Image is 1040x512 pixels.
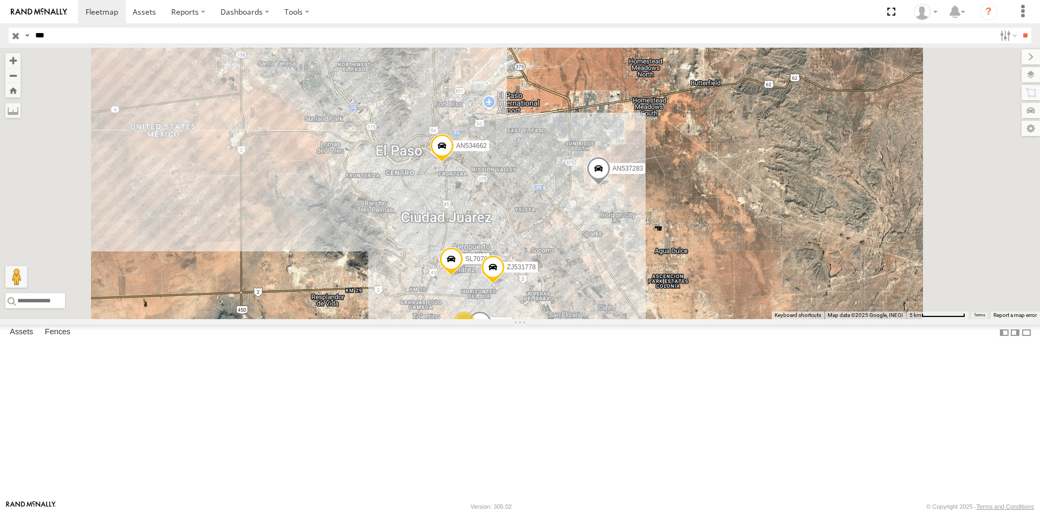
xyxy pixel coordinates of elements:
a: Visit our Website [6,501,56,512]
button: Zoom out [5,68,21,83]
span: Map data ©2025 Google, INEGI [828,312,903,318]
span: AN537283 [613,165,643,172]
span: AN534662 [456,142,487,150]
span: SL7070 [465,255,487,263]
div: Version: 305.02 [471,503,512,510]
label: Dock Summary Table to the Right [1010,325,1020,340]
div: Roberto Garcia [910,4,941,20]
a: Report a map error [993,312,1037,318]
button: Map Scale: 5 km per 77 pixels [906,312,968,319]
img: rand-logo.svg [11,8,67,16]
button: Keyboard shortcuts [775,312,821,319]
label: Search Query [23,28,31,43]
span: 621 [494,319,505,327]
span: 5 km [909,312,921,318]
button: Zoom Home [5,83,21,98]
button: Zoom in [5,53,21,68]
a: Terms [974,313,985,317]
span: ZJ531778 [507,263,536,271]
label: Search Filter Options [996,28,1019,43]
label: Fences [40,325,76,340]
label: Hide Summary Table [1021,325,1032,340]
label: Assets [4,325,38,340]
label: Map Settings [1022,121,1040,136]
i: ? [980,3,997,21]
div: 3 [453,312,475,333]
button: Drag Pegman onto the map to open Street View [5,266,27,288]
label: Measure [5,103,21,118]
div: © Copyright 2025 - [926,503,1034,510]
label: Dock Summary Table to the Left [999,325,1010,340]
a: Terms and Conditions [977,503,1034,510]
